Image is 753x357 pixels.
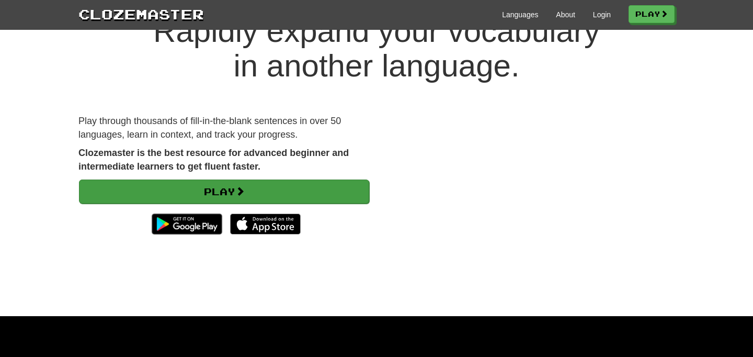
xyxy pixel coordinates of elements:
img: Get it on Google Play [146,208,227,240]
img: Download_on_the_App_Store_Badge_US-UK_135x40-25178aeef6eb6b83b96f5f2d004eda3bffbb37122de64afbaef7... [230,214,301,235]
a: Play [629,5,675,23]
a: Play [79,180,369,204]
strong: Clozemaster is the best resource for advanced beginner and intermediate learners to get fluent fa... [78,148,349,172]
a: About [556,9,575,20]
a: Login [593,9,611,20]
p: Play through thousands of fill-in-the-blank sentences in over 50 languages, learn in context, and... [78,115,369,141]
a: Clozemaster [78,4,204,24]
a: Languages [502,9,538,20]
